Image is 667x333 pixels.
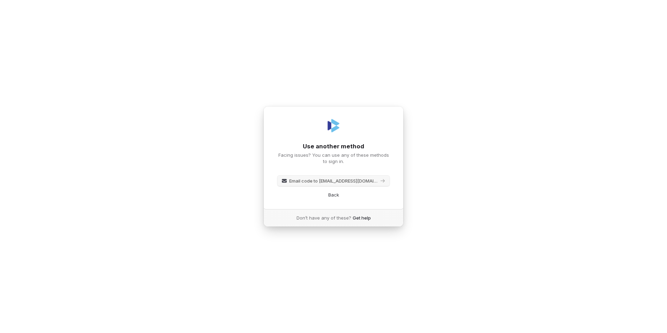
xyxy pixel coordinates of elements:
[277,152,390,164] p: Facing issues? You can use any of these methods to sign in.
[277,142,390,151] h1: Use another method
[289,178,379,184] span: Email code to [EMAIL_ADDRESS][DOMAIN_NAME]
[277,176,390,186] button: Email code to [EMAIL_ADDRESS][DOMAIN_NAME]
[297,215,351,221] span: Don’t have any of these?
[325,117,342,134] img: Coverbase
[353,215,371,221] a: Get help
[328,192,339,198] a: Back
